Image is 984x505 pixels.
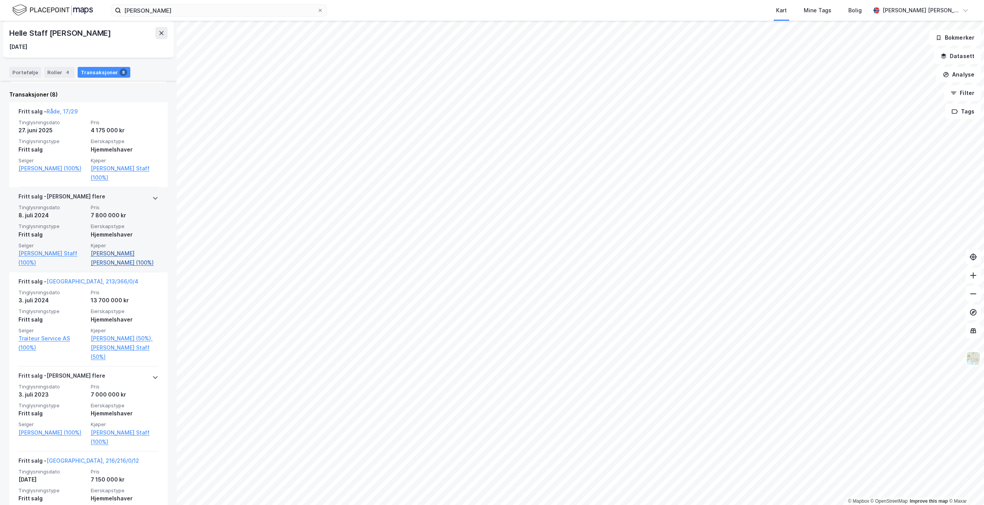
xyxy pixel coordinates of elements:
[18,164,86,173] a: [PERSON_NAME] (100%)
[121,5,317,16] input: Søk på adresse, matrikkel, gårdeiere, leietakere eller personer
[18,223,86,230] span: Tinglysningstype
[91,487,158,494] span: Eierskapstype
[91,494,158,503] div: Hjemmelshaver
[944,85,981,101] button: Filter
[9,42,27,52] div: [DATE]
[91,119,158,126] span: Pris
[120,68,127,76] div: 8
[946,468,984,505] iframe: Chat Widget
[91,390,158,399] div: 7 000 000 kr
[9,27,113,39] div: Helle Staff [PERSON_NAME]
[18,107,78,119] div: Fritt salg -
[91,145,158,154] div: Hjemmelshaver
[18,494,86,503] div: Fritt salg
[47,278,138,285] a: [GEOGRAPHIC_DATA], 213/366/0/4
[18,421,86,428] span: Selger
[18,126,86,135] div: 27. juni 2025
[18,230,86,239] div: Fritt salg
[91,315,158,324] div: Hjemmelshaver
[18,192,105,204] div: Fritt salg - [PERSON_NAME] flere
[91,211,158,220] div: 7 800 000 kr
[91,343,158,362] a: [PERSON_NAME] Staff (50%)
[910,498,948,504] a: Improve this map
[18,289,86,296] span: Tinglysningsdato
[776,6,787,15] div: Kart
[91,223,158,230] span: Eierskapstype
[47,457,139,464] a: [GEOGRAPHIC_DATA], 216/216/0/12
[18,296,86,305] div: 3. juli 2024
[18,138,86,145] span: Tinglysningstype
[91,327,158,334] span: Kjøper
[91,475,158,484] div: 7 150 000 kr
[91,138,158,145] span: Eierskapstype
[18,428,86,437] a: [PERSON_NAME] (100%)
[18,468,86,475] span: Tinglysningsdato
[91,157,158,164] span: Kjøper
[18,371,105,383] div: Fritt salg - [PERSON_NAME] flere
[91,468,158,475] span: Pris
[18,204,86,211] span: Tinglysningsdato
[91,164,158,182] a: [PERSON_NAME] Staff (100%)
[44,67,75,78] div: Roller
[91,421,158,428] span: Kjøper
[18,327,86,334] span: Selger
[929,30,981,45] button: Bokmerker
[18,119,86,126] span: Tinglysningsdato
[91,308,158,315] span: Eierskapstype
[18,157,86,164] span: Selger
[91,230,158,239] div: Hjemmelshaver
[18,409,86,418] div: Fritt salg
[91,428,158,447] a: [PERSON_NAME] Staff (100%)
[64,68,71,76] div: 4
[18,277,138,289] div: Fritt salg -
[18,456,139,468] div: Fritt salg -
[848,498,869,504] a: Mapbox
[18,315,86,324] div: Fritt salg
[47,108,78,115] a: Råde, 17/29
[936,67,981,82] button: Analyse
[18,487,86,494] span: Tinglysningstype
[934,48,981,64] button: Datasett
[18,249,86,267] a: [PERSON_NAME] Staff (100%)
[18,334,86,352] a: Traiteur Service AS (100%)
[871,498,908,504] a: OpenStreetMap
[91,126,158,135] div: 4 175 000 kr
[883,6,959,15] div: [PERSON_NAME] [PERSON_NAME] Blankvoll Elveheim
[91,249,158,267] a: [PERSON_NAME] [PERSON_NAME] (100%)
[18,475,86,484] div: [DATE]
[78,67,130,78] div: Transaksjoner
[91,402,158,409] span: Eierskapstype
[91,334,158,343] a: [PERSON_NAME] (50%),
[18,211,86,220] div: 8. juli 2024
[966,351,981,366] img: Z
[91,296,158,305] div: 13 700 000 kr
[9,90,168,99] div: Transaksjoner (8)
[848,6,862,15] div: Bolig
[91,383,158,390] span: Pris
[91,242,158,249] span: Kjøper
[804,6,831,15] div: Mine Tags
[91,409,158,418] div: Hjemmelshaver
[945,104,981,119] button: Tags
[18,242,86,249] span: Selger
[18,308,86,315] span: Tinglysningstype
[18,145,86,154] div: Fritt salg
[18,383,86,390] span: Tinglysningsdato
[946,468,984,505] div: Kontrollprogram for chat
[91,289,158,296] span: Pris
[12,3,93,17] img: logo.f888ab2527a4732fd821a326f86c7f29.svg
[18,402,86,409] span: Tinglysningstype
[18,390,86,399] div: 3. juli 2023
[91,204,158,211] span: Pris
[9,67,41,78] div: Portefølje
